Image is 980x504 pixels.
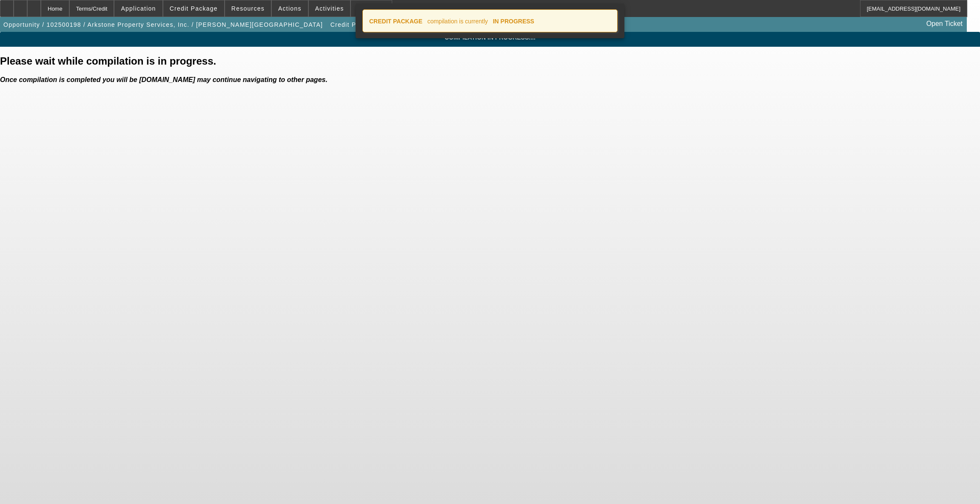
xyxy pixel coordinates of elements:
span: Application [121,5,156,12]
span: Credit Package [330,21,379,28]
span: Compilation in progress.... [6,34,974,41]
a: Open Ticket [923,17,966,31]
span: Opportunity / 102500198 / Arkstone Property Services, Inc. / [PERSON_NAME][GEOGRAPHIC_DATA] [3,21,323,28]
strong: CREDIT PACKAGE [369,18,422,25]
button: Application [114,0,162,17]
span: Credit Package [170,5,218,12]
strong: IN PROGRESS [493,18,534,25]
button: Credit Package [328,17,381,32]
button: Credit Package [163,0,224,17]
button: Actions [272,0,308,17]
span: Activities [315,5,344,12]
button: Resources [225,0,271,17]
span: compilation is currently [427,18,488,25]
button: Activities [309,0,350,17]
span: Actions [278,5,302,12]
span: Resources [231,5,265,12]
